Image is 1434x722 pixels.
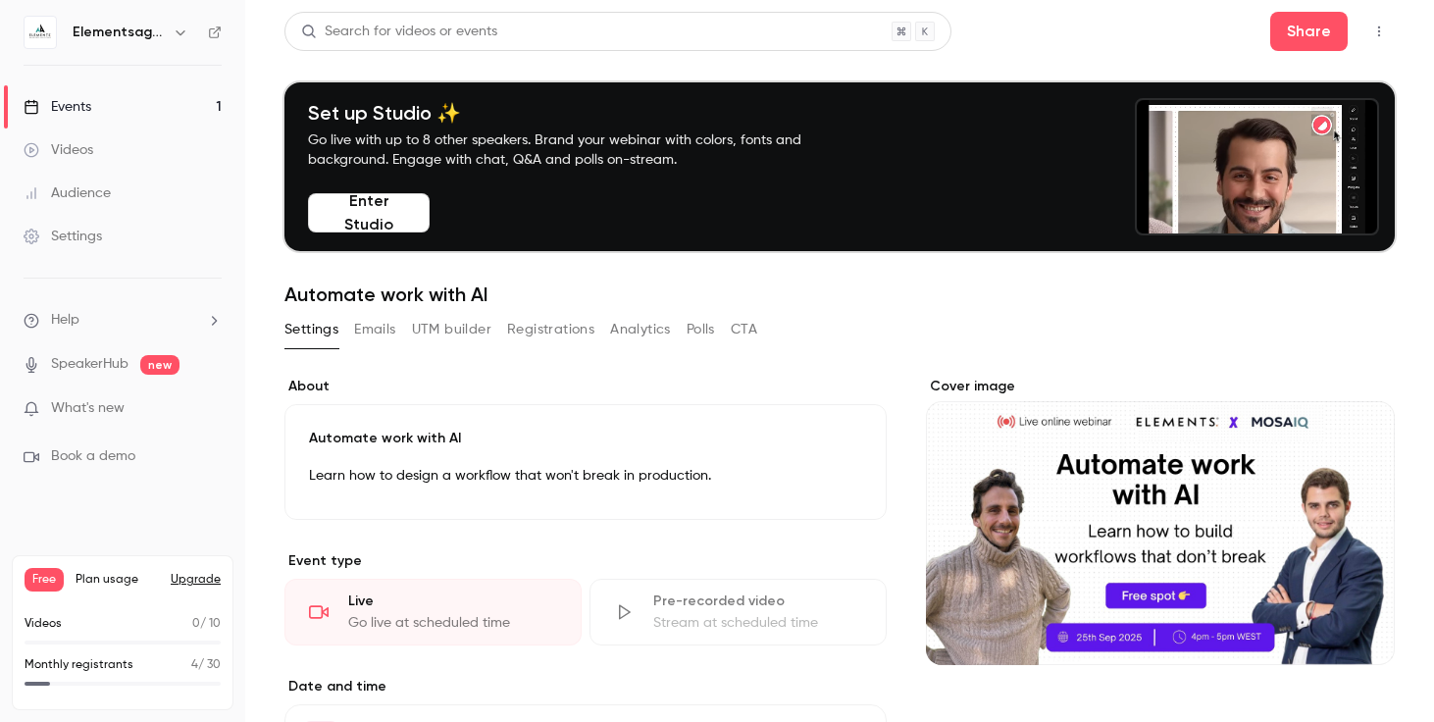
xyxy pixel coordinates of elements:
button: Polls [687,314,715,345]
button: Enter Studio [308,193,430,232]
p: Automate work with AI [309,429,862,448]
iframe: Noticeable Trigger [198,400,222,418]
div: Live [348,592,557,611]
label: About [284,377,887,396]
button: Share [1270,12,1348,51]
span: What's new [51,398,125,419]
button: CTA [731,314,757,345]
p: / 30 [191,656,221,674]
div: Go live at scheduled time [348,613,557,633]
p: Learn how to design a workflow that won't break in production. [309,464,862,488]
img: Elementsagents [25,17,56,48]
button: Analytics [610,314,671,345]
div: Events [24,97,91,117]
div: Pre-recorded videoStream at scheduled time [589,579,887,645]
div: Audience [24,183,111,203]
span: Book a demo [51,446,135,467]
label: Cover image [926,377,1395,396]
span: 0 [192,618,200,630]
h6: Elementsagents [73,23,165,42]
p: Go live with up to 8 other speakers. Brand your webinar with colors, fonts and background. Engage... [308,130,847,170]
div: Search for videos or events [301,22,497,42]
p: Monthly registrants [25,656,133,674]
button: Registrations [507,314,594,345]
span: Help [51,310,79,331]
span: Free [25,568,64,592]
div: Stream at scheduled time [653,613,862,633]
li: help-dropdown-opener [24,310,222,331]
span: 4 [191,659,198,671]
p: Videos [25,615,62,633]
button: Upgrade [171,572,221,588]
h4: Set up Studio ✨ [308,101,847,125]
button: Emails [354,314,395,345]
button: Settings [284,314,338,345]
span: new [140,355,179,375]
div: LiveGo live at scheduled time [284,579,582,645]
a: SpeakerHub [51,354,128,375]
div: Settings [24,227,102,246]
label: Date and time [284,677,887,696]
section: Cover image [926,377,1395,665]
div: Videos [24,140,93,160]
h1: Automate work with AI [284,283,1395,306]
span: Plan usage [76,572,159,588]
p: / 10 [192,615,221,633]
p: Event type [284,551,887,571]
div: Pre-recorded video [653,592,862,611]
button: UTM builder [412,314,491,345]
